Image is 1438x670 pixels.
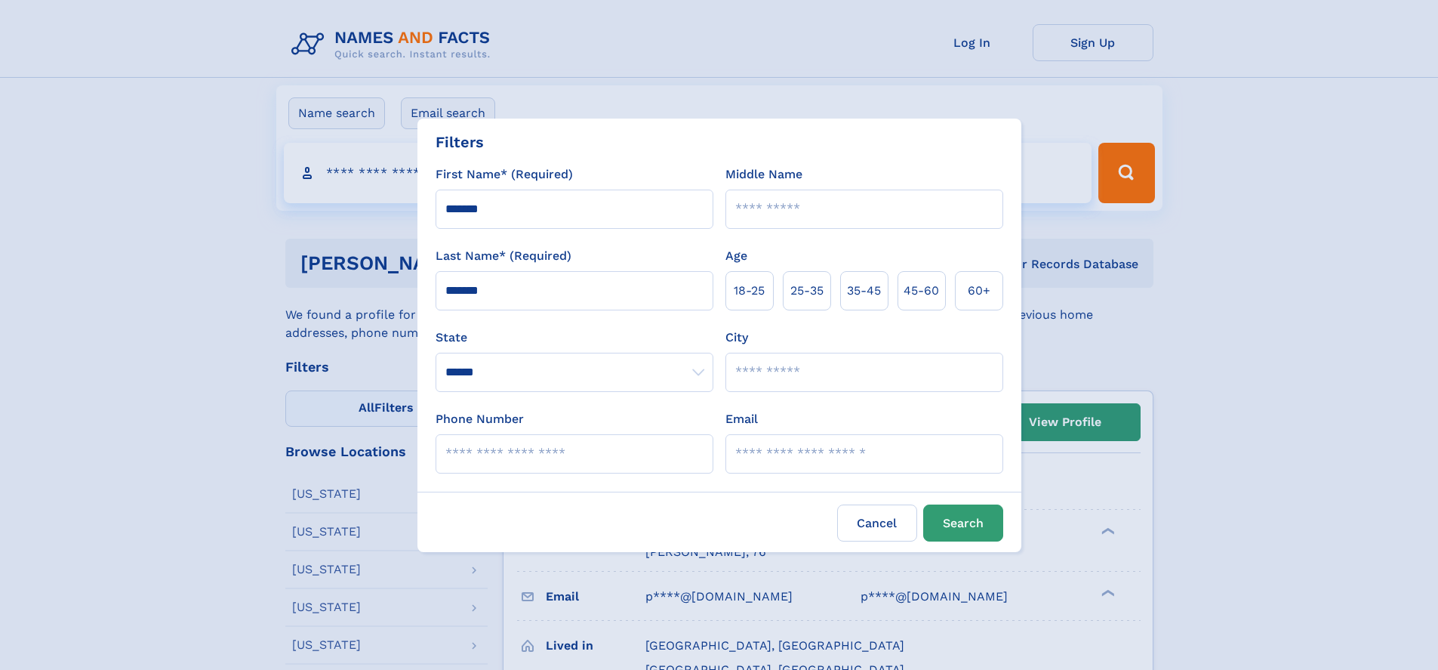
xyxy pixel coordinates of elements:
[837,505,917,542] label: Cancel
[847,282,881,300] span: 35‑45
[436,410,524,428] label: Phone Number
[436,247,571,265] label: Last Name* (Required)
[790,282,824,300] span: 25‑35
[436,131,484,153] div: Filters
[436,165,573,184] label: First Name* (Required)
[725,165,802,184] label: Middle Name
[968,282,990,300] span: 60+
[725,247,747,265] label: Age
[734,282,765,300] span: 18‑25
[923,505,1003,542] button: Search
[725,410,758,428] label: Email
[904,282,939,300] span: 45‑60
[725,329,748,347] label: City
[436,329,713,347] label: State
